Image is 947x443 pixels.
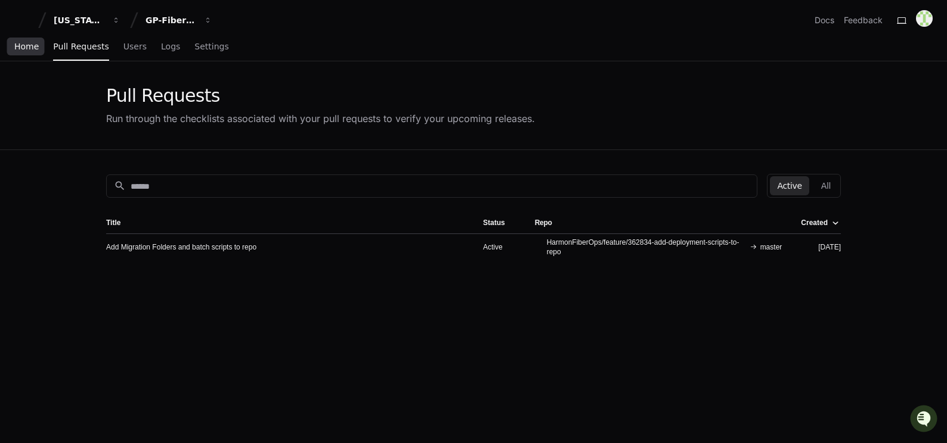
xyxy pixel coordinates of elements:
div: Run through the checklists associated with your pull requests to verify your upcoming releases. [106,111,535,126]
div: Pull Requests [106,85,535,107]
div: Title [106,218,120,227]
iframe: Open customer support [909,404,941,436]
button: Start new chat [203,92,217,107]
div: Active [483,242,516,252]
button: [US_STATE] Pacific [49,10,125,31]
button: Active [770,176,809,195]
div: [DATE] [801,242,841,252]
div: We're available if you need us! [41,101,151,110]
div: Start new chat [41,89,196,101]
a: Users [123,33,147,61]
span: Settings [194,43,228,50]
span: Users [123,43,147,50]
div: Status [483,218,505,227]
img: 171276637 [916,10,933,27]
div: Welcome [12,48,217,67]
span: Home [14,43,39,50]
div: Title [106,218,464,227]
a: Powered byPylon [84,124,144,134]
div: Status [483,218,516,227]
img: PlayerZero [12,12,36,36]
span: master [760,242,782,252]
a: Home [14,33,39,61]
button: GP-FiberOps [141,10,217,31]
a: Logs [161,33,180,61]
div: Created [801,218,838,227]
div: Created [801,218,828,227]
a: Pull Requests [53,33,109,61]
a: Settings [194,33,228,61]
span: HarmonFiberOps/feature/362834-add-deployment-scripts-to-repo [547,238,746,257]
a: Docs [815,14,834,26]
img: 1756235613930-3d25f9e4-fa56-45dd-b3ad-e072dfbd1548 [12,89,33,110]
span: Pylon [119,125,144,134]
div: [US_STATE] Pacific [54,14,105,26]
mat-icon: search [114,180,126,192]
th: Repo [525,212,792,233]
span: Logs [161,43,180,50]
button: Feedback [844,14,883,26]
div: GP-FiberOps [146,14,197,26]
span: Pull Requests [53,43,109,50]
button: All [814,176,838,195]
a: Add Migration Folders and batch scripts to repo [106,242,256,252]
